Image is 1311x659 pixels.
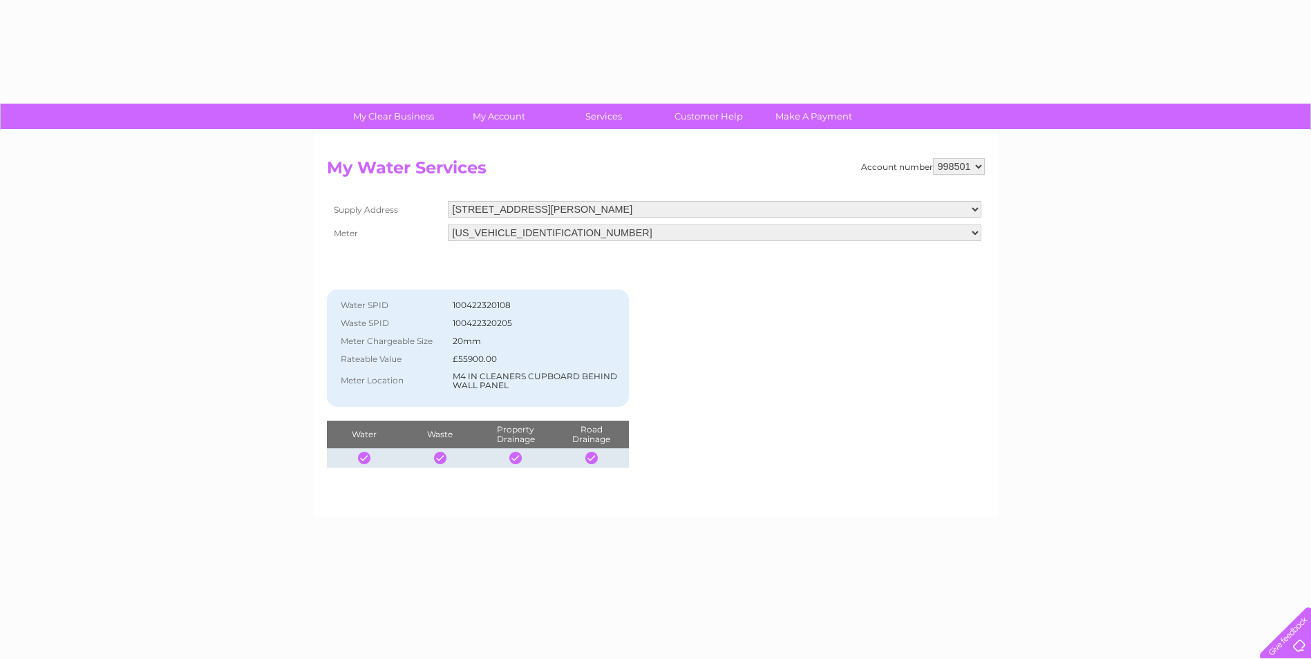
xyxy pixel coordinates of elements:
td: M4 IN CLEANERS CUPBOARD BEHIND WALL PANEL [449,368,623,394]
th: Road Drainage [554,421,630,448]
th: Meter Chargeable Size [334,332,449,350]
th: Meter [327,221,444,245]
td: £55900.00 [449,350,623,368]
td: 100422320108 [449,296,623,314]
td: 100422320205 [449,314,623,332]
th: Waste [402,421,478,448]
th: Rateable Value [334,350,449,368]
a: Services [547,104,661,129]
th: Water [327,421,402,448]
a: Customer Help [652,104,766,129]
th: Water SPID [334,296,449,314]
a: Make A Payment [757,104,871,129]
th: Supply Address [327,198,444,221]
h2: My Water Services [327,158,985,184]
th: Waste SPID [334,314,449,332]
a: My Clear Business [337,104,451,129]
td: 20mm [449,332,623,350]
a: My Account [442,104,556,129]
div: Account number [861,158,985,175]
th: Property Drainage [478,421,553,448]
th: Meter Location [334,368,449,394]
